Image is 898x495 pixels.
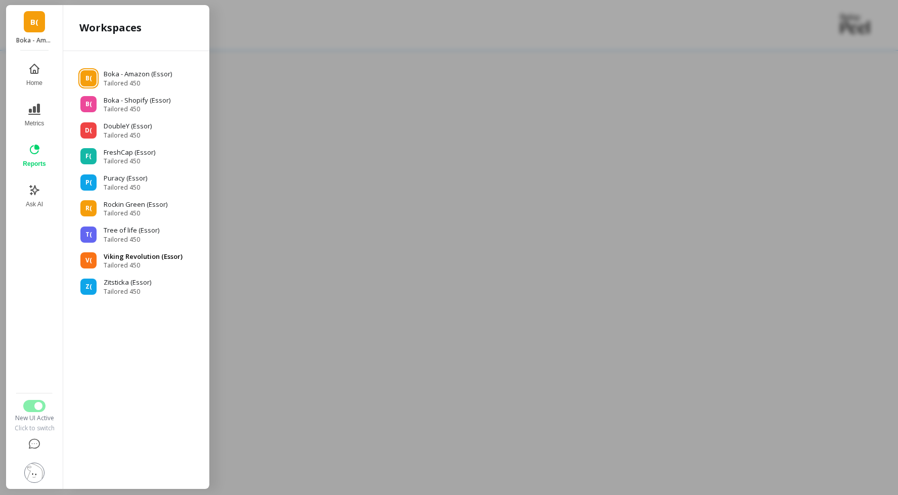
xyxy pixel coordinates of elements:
[104,157,155,165] span: Tailored 450
[85,204,92,212] span: R(
[17,97,52,133] button: Metrics
[85,283,92,291] span: Z(
[104,288,151,296] span: Tailored 450
[85,256,92,264] span: V(
[23,160,46,168] span: Reports
[23,400,46,412] button: Switch to Legacy UI
[26,79,42,87] span: Home
[16,36,53,44] p: Boka - Amazon (Essor)
[104,79,172,87] span: Tailored 450
[104,173,147,184] p: Puracy (Essor)
[104,226,159,236] p: Tree of life (Essor)
[85,152,92,160] span: F(
[85,126,92,134] span: D(
[13,457,56,489] button: Settings
[85,178,92,187] span: P(
[104,69,172,79] p: Boka - Amazon (Essor)
[13,432,56,457] button: Help
[25,119,44,127] span: Metrics
[17,178,52,214] button: Ask AI
[79,21,142,35] h2: Workspaces
[104,105,170,113] span: Tailored 450
[104,261,183,269] span: Tailored 450
[85,74,92,82] span: B(
[104,209,167,217] span: Tailored 450
[17,57,52,93] button: Home
[85,100,92,108] span: B(
[85,231,92,239] span: T(
[24,463,44,483] img: profile picture
[104,278,151,288] p: Zitsticka (Essor)
[104,184,147,192] span: Tailored 450
[13,424,56,432] div: Click to switch
[104,96,170,106] p: Boka - Shopify (Essor)
[104,121,152,131] p: DoubleY (Essor)
[104,200,167,210] p: Rockin Green (Essor)
[104,236,159,244] span: Tailored 450
[17,138,52,174] button: Reports
[104,252,183,262] p: Viking Revolution (Essor)
[26,200,43,208] span: Ask AI
[30,16,38,28] span: B(
[104,148,155,158] p: FreshCap (Essor)
[13,414,56,422] div: New UI Active
[104,131,152,140] span: Tailored 450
